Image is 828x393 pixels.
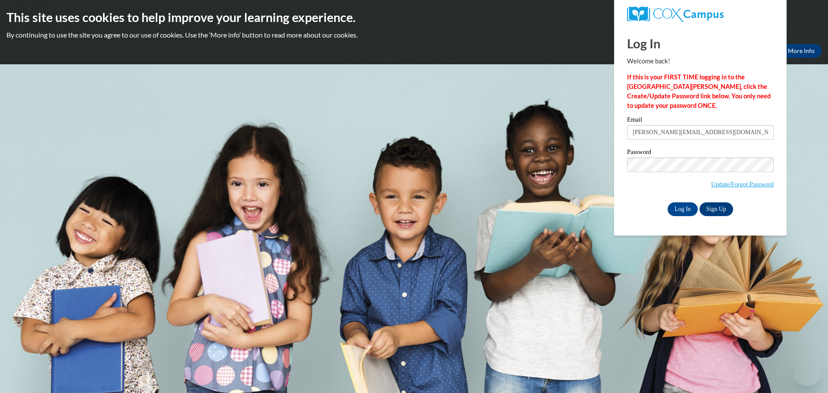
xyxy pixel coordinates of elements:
iframe: Close message [733,338,750,355]
p: By continuing to use the site you agree to our use of cookies. Use the ‘More info’ button to read... [6,30,822,40]
label: Password [627,149,774,157]
strong: If this is your FIRST TIME logging in to the [GEOGRAPHIC_DATA][PERSON_NAME], click the Create/Upd... [627,73,771,109]
p: Welcome back! [627,57,774,66]
img: COX Campus [627,6,724,22]
h2: This site uses cookies to help improve your learning experience. [6,9,822,26]
a: COX Campus [627,6,774,22]
input: Log In [668,202,698,216]
label: Email [627,116,774,125]
a: Sign Up [699,202,733,216]
h1: Log In [627,35,774,52]
a: More Info [781,44,822,58]
iframe: Button to launch messaging window [793,358,821,386]
a: Update/Forgot Password [711,181,774,188]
